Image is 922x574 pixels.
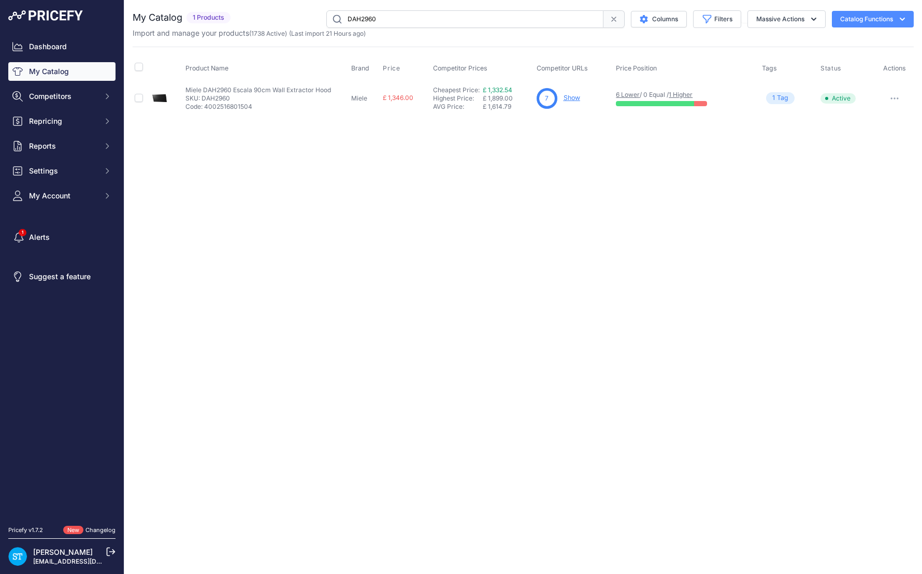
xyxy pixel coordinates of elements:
a: [PERSON_NAME] [33,548,93,556]
span: 1 Products [186,12,230,24]
div: £ 1,614.79 [483,103,532,111]
span: £ 1,899.00 [483,94,513,102]
a: Show [564,94,580,102]
button: Competitors [8,87,116,106]
span: Competitors [29,91,97,102]
button: Settings [8,162,116,180]
a: 1738 Active [251,30,285,37]
a: Changelog [85,526,116,534]
span: 1 [772,93,775,103]
div: AVG Price: [433,103,483,111]
span: Tag [766,92,795,104]
span: My Account [29,191,97,201]
input: Search [326,10,603,28]
button: Price [383,64,402,73]
a: 6 Lower [616,91,640,98]
span: 7 [545,94,549,103]
p: SKU: DAH2960 [185,94,331,103]
a: 1 Higher [669,91,693,98]
a: £ 1,332.54 [483,86,512,94]
p: / 0 Equal / [616,91,751,99]
div: Pricefy v1.7.2 [8,526,43,535]
span: Tags [762,64,777,72]
button: Catalog Functions [832,11,914,27]
p: Import and manage your products [133,28,366,38]
a: My Catalog [8,62,116,81]
button: My Account [8,186,116,205]
span: Competitor Prices [433,64,487,72]
span: Product Name [185,64,228,72]
nav: Sidebar [8,37,116,513]
a: [EMAIL_ADDRESS][DOMAIN_NAME] [33,557,141,565]
button: Massive Actions [747,10,826,28]
button: Columns [631,11,687,27]
span: Competitor URLs [537,64,588,72]
button: Reports [8,137,116,155]
a: Suggest a feature [8,267,116,286]
button: Status [820,64,843,73]
span: Price Position [616,64,657,72]
p: Miele DAH2960 Escala 90cm Wall Extractor Hood [185,86,331,94]
h2: My Catalog [133,10,182,25]
div: Highest Price: [433,94,483,103]
span: (Last import 21 Hours ago) [289,30,366,37]
span: New [63,526,83,535]
button: Filters [693,10,741,28]
span: Settings [29,166,97,176]
span: £ 1,346.00 [383,94,413,102]
img: Pricefy Logo [8,10,83,21]
p: Code: 4002516801504 [185,103,331,111]
span: Reports [29,141,97,151]
a: Alerts [8,228,116,247]
span: Brand [351,64,369,72]
span: Price [383,64,400,73]
span: Status [820,64,841,73]
span: ( ) [249,30,287,37]
a: Cheapest Price: [433,86,480,94]
button: Repricing [8,112,116,131]
span: Repricing [29,116,97,126]
span: Actions [883,64,906,72]
a: Dashboard [8,37,116,56]
p: Miele [351,94,379,103]
span: Active [820,93,856,104]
